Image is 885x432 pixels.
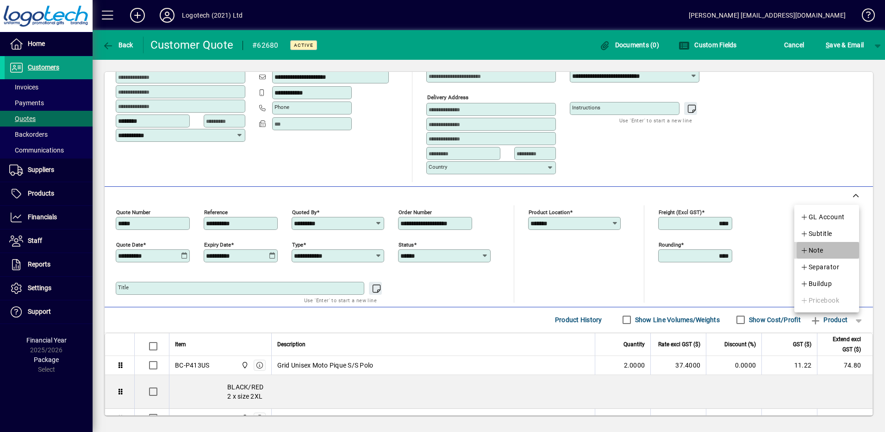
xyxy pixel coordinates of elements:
span: Pricebook [800,295,839,306]
span: GL Account [800,211,845,222]
span: Separator [800,261,839,273]
button: Buildup [794,275,859,292]
span: Note [800,245,823,256]
span: Buildup [800,278,832,289]
button: GL Account [794,209,859,225]
button: Separator [794,259,859,275]
button: Subtitle [794,225,859,242]
span: Subtitle [800,228,832,239]
button: Pricebook [794,292,859,309]
button: Note [794,242,859,259]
